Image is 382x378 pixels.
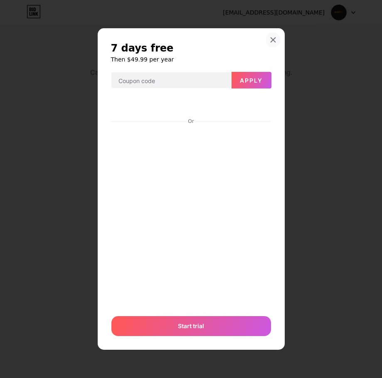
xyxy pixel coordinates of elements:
[186,118,195,125] div: Or
[110,125,273,308] iframe: Secure payment input frame
[111,72,231,89] input: Coupon code
[178,322,204,330] span: Start trial
[111,55,271,64] h6: Then $49.99 per year
[111,42,174,55] span: 7 days free
[232,72,271,88] button: Apply
[111,96,271,115] iframe: Secure payment input frame
[240,77,263,84] span: Apply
